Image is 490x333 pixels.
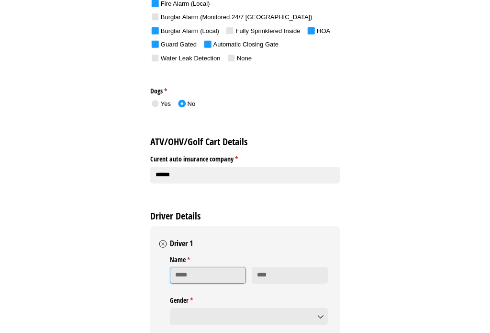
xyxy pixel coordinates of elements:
[235,27,300,35] div: Fully Sprinklered Inside
[170,252,327,264] legend: Name
[150,83,339,95] legend: Dogs
[158,239,168,249] button: Remove Driver 1
[188,100,196,108] div: No
[170,238,193,249] h3: Driver 1
[161,27,219,35] div: Burglar Alarm (Local)
[150,151,339,164] label: Curent auto insurance company
[161,13,312,22] div: Burglar Alarm (Monitored 24/​7 [GEOGRAPHIC_DATA])
[150,135,339,149] h2: ATV/OHV/Golf Cart Details
[150,209,339,223] h2: Driver Details
[170,293,327,305] label: Gender
[237,54,252,63] div: None
[317,27,330,35] div: HOA
[213,40,279,49] div: Automatic Closing Gate
[161,54,221,63] div: Water Leak Detection
[161,100,171,108] div: Yes
[161,40,197,49] div: Guard Gated
[252,267,327,284] input: Last
[170,267,245,284] input: First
